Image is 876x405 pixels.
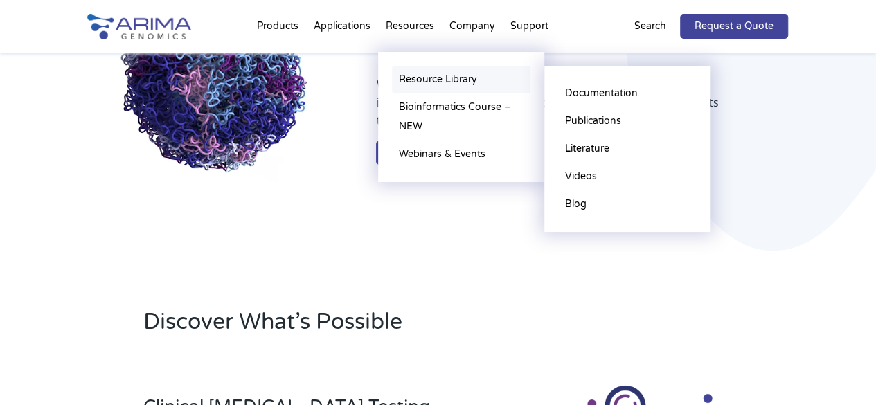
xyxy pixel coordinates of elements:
[634,17,666,35] p: Search
[558,135,697,163] a: Literature
[558,163,697,190] a: Videos
[376,141,459,165] a: Learn More
[807,339,876,405] iframe: Chat Widget
[376,75,733,141] p: We’re leveraging whole-genome sequence and structure information to ensure breakthrough therapies...
[558,80,697,107] a: Documentation
[143,307,604,348] h2: Discover What’s Possible
[3,30,233,43] label: Please complete this required field.
[680,14,788,39] a: Request a Quote
[558,107,697,135] a: Publications
[392,66,530,93] a: Resource Library
[392,141,530,168] a: Webinars & Events
[87,14,191,39] img: Arima-Genomics-logo
[392,93,530,141] a: Bioinformatics Course – NEW
[558,190,697,218] a: Blog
